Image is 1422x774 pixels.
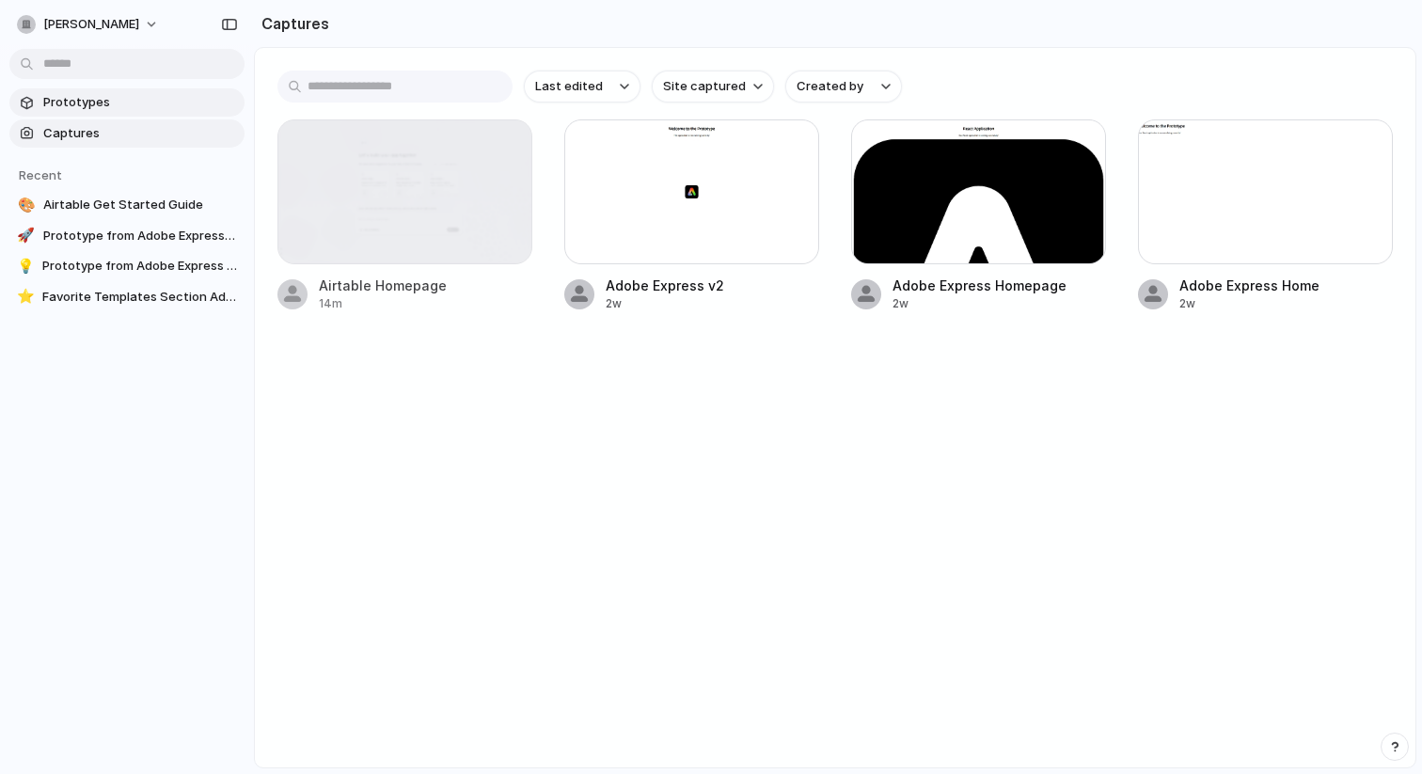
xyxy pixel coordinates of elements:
span: Recent [19,167,62,182]
div: 2w [893,295,1106,312]
a: 🚀Prototype from Adobe Express v2 [9,222,245,250]
div: 💡 [17,257,35,276]
span: Prototypes [43,93,237,112]
a: 🎨Airtable Get Started Guide [9,191,245,219]
a: 💡Prototype from Adobe Express Homepage [9,252,245,280]
button: Last edited [524,71,640,103]
a: ⭐Favorite Templates Section Adjustment [9,283,245,311]
div: 14m [319,295,532,312]
button: [PERSON_NAME] [9,9,168,39]
a: Captures [9,119,245,148]
span: Prototype from Adobe Express v2 [43,227,237,245]
button: Site captured [652,71,774,103]
div: ⭐ [17,288,35,307]
span: [PERSON_NAME] [43,15,139,34]
span: Prototype from Adobe Express Homepage [42,257,237,276]
span: Adobe Express Homepage [893,276,1106,295]
span: Airtable Get Started Guide [43,196,237,214]
span: Last edited [535,77,603,96]
a: Prototypes [9,88,245,117]
h2: Captures [254,12,329,35]
span: Created by [797,77,863,96]
span: Adobe Express Home [1179,276,1393,295]
button: Created by [785,71,902,103]
div: 🚀 [17,227,36,245]
span: Captures [43,124,237,143]
span: Airtable Homepage [319,276,532,295]
span: Adobe Express v2 [606,276,819,295]
span: Favorite Templates Section Adjustment [42,288,237,307]
div: 2w [1179,295,1393,312]
div: 🎨 [17,196,36,214]
div: 2w [606,295,819,312]
span: Site captured [663,77,746,96]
